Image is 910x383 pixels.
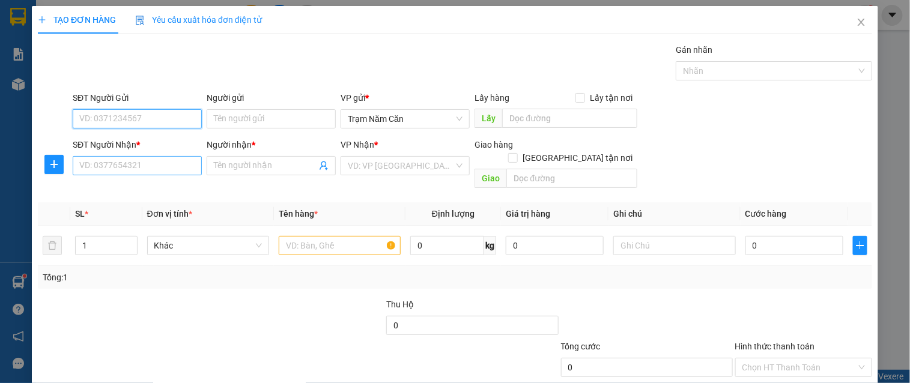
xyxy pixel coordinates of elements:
button: delete [43,236,62,255]
span: close [857,17,866,27]
b: GỬI : Trạm Năm Căn [15,87,166,107]
div: SĐT Người Gửi [73,91,202,104]
input: VD: Bàn, Ghế [279,236,401,255]
span: Giao [475,169,506,188]
th: Ghi chú [608,202,740,226]
span: VP Nhận [341,140,374,149]
span: Tổng cước [561,342,601,351]
span: Yêu cầu xuất hóa đơn điện tử [135,15,262,25]
img: logo.jpg [15,15,75,75]
label: Hình thức thanh toán [735,342,815,351]
span: Lấy [475,109,502,128]
img: icon [135,16,145,25]
span: Đơn vị tính [147,209,192,219]
span: plus [38,16,46,24]
span: TẠO ĐƠN HÀNG [38,15,116,25]
span: user-add [319,161,329,170]
li: 26 Phó Cơ Điều, Phường 12 [112,29,502,44]
span: Trạm Năm Căn [348,110,463,128]
li: Hotline: 02839552959 [112,44,502,59]
div: SĐT Người Nhận [73,138,202,151]
button: plus [44,155,64,174]
span: Tên hàng [279,209,318,219]
input: Dọc đường [502,109,637,128]
span: Lấy tận nơi [585,91,637,104]
span: plus [45,160,63,169]
div: Người gửi [207,91,336,104]
input: Ghi Chú [613,236,735,255]
label: Gán nhãn [676,45,712,55]
span: [GEOGRAPHIC_DATA] tận nơi [518,151,637,164]
span: Khác [154,237,262,255]
div: VP gửi [341,91,470,104]
span: kg [484,236,496,255]
input: Dọc đường [506,169,637,188]
div: Người nhận [207,138,336,151]
span: Định lượng [432,209,475,219]
button: Close [845,6,878,40]
span: Thu Hộ [386,300,414,309]
span: Lấy hàng [475,93,509,103]
span: plus [854,241,867,250]
span: Giá trị hàng [506,209,550,219]
span: Giao hàng [475,140,513,149]
div: Tổng: 1 [43,271,352,284]
button: plus [853,236,867,255]
span: Cước hàng [745,209,787,219]
input: 0 [506,236,604,255]
span: SL [75,209,85,219]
